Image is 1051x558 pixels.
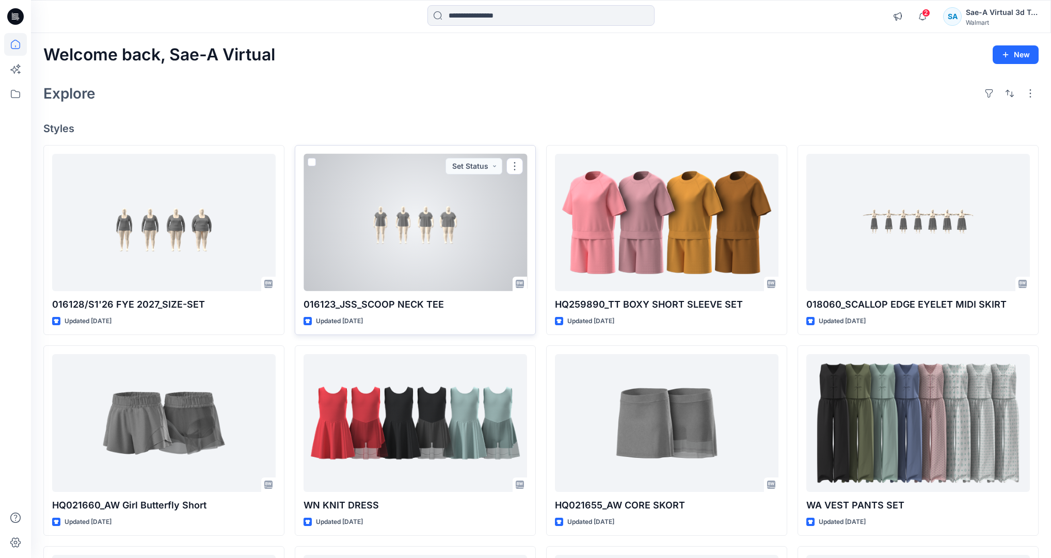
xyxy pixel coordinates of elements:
[806,297,1030,312] p: 018060_SCALLOP EDGE EYELET MIDI SKIRT
[43,122,1039,135] h4: Styles
[555,154,778,291] a: HQ259890_TT BOXY SHORT SLEEVE SET
[555,354,778,491] a: HQ021655_AW CORE SKORT
[806,354,1030,491] a: WA VEST PANTS SET
[966,6,1038,19] div: Sae-A Virtual 3d Team
[52,154,276,291] a: 016128/S1'26 FYE 2027_SIZE-SET
[304,354,527,491] a: WN KNIT DRESS
[304,154,527,291] a: 016123_JSS_SCOOP NECK TEE
[52,354,276,491] a: HQ021660_AW Girl Butterfly Short
[65,517,112,528] p: Updated [DATE]
[567,316,614,327] p: Updated [DATE]
[43,85,95,102] h2: Explore
[52,498,276,513] p: HQ021660_AW Girl Butterfly Short
[304,498,527,513] p: WN KNIT DRESS
[555,297,778,312] p: HQ259890_TT BOXY SHORT SLEEVE SET
[819,517,866,528] p: Updated [DATE]
[52,297,276,312] p: 016128/S1'26 FYE 2027_SIZE-SET
[316,517,363,528] p: Updated [DATE]
[567,517,614,528] p: Updated [DATE]
[943,7,962,26] div: SA
[43,45,275,65] h2: Welcome back, Sae-A Virtual
[555,498,778,513] p: HQ021655_AW CORE SKORT
[65,316,112,327] p: Updated [DATE]
[966,19,1038,26] div: Walmart
[304,297,527,312] p: 016123_JSS_SCOOP NECK TEE
[922,9,930,17] span: 2
[993,45,1039,64] button: New
[806,154,1030,291] a: 018060_SCALLOP EDGE EYELET MIDI SKIRT
[316,316,363,327] p: Updated [DATE]
[806,498,1030,513] p: WA VEST PANTS SET
[819,316,866,327] p: Updated [DATE]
